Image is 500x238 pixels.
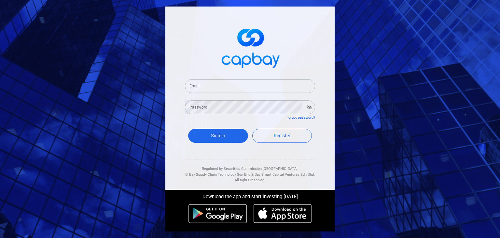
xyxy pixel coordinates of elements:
button: Sign In [188,129,248,143]
img: ios [254,204,312,223]
span: Register [274,133,290,138]
span: Bay Smart Capital Ventures Sdn Bhd. [255,172,315,177]
img: logo [217,23,283,71]
a: Register [252,129,312,143]
div: Regulated by Securities Commission [GEOGRAPHIC_DATA]. & All rights reserved. [185,159,315,183]
a: Forgot password? [286,115,315,120]
div: Download the app and start investing [DATE] [160,190,340,201]
img: android [188,204,247,223]
span: © Bay Supply Chain Technology Sdn Bhd [185,172,250,177]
